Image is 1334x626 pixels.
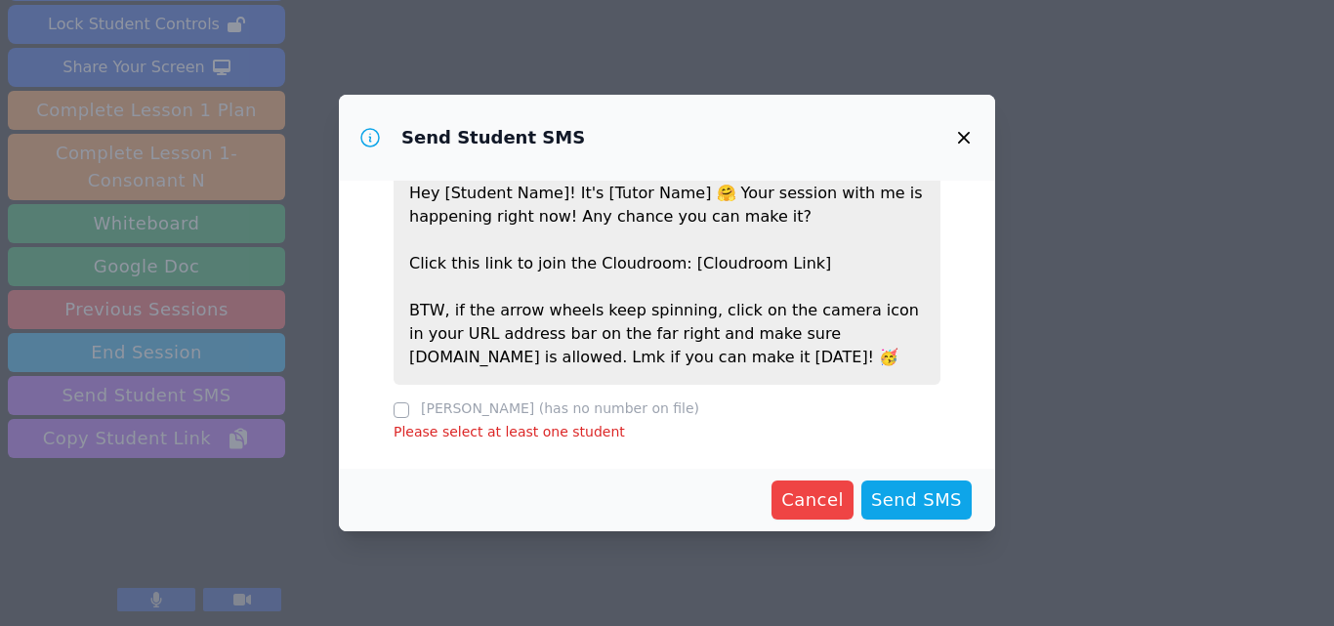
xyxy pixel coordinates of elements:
[394,422,940,441] p: Please select at least one student
[421,400,699,416] label: [PERSON_NAME] (has no number on file)
[771,480,854,520] button: Cancel
[871,486,962,514] span: Send SMS
[401,126,585,149] h3: Send Student SMS
[861,480,972,520] button: Send SMS
[394,166,940,385] p: Hey [Student Name]! It's [Tutor Name] Your session with me is happening right now! Any chance you...
[781,486,844,514] span: Cancel
[879,348,898,366] span: congratulations
[717,184,736,202] span: happy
